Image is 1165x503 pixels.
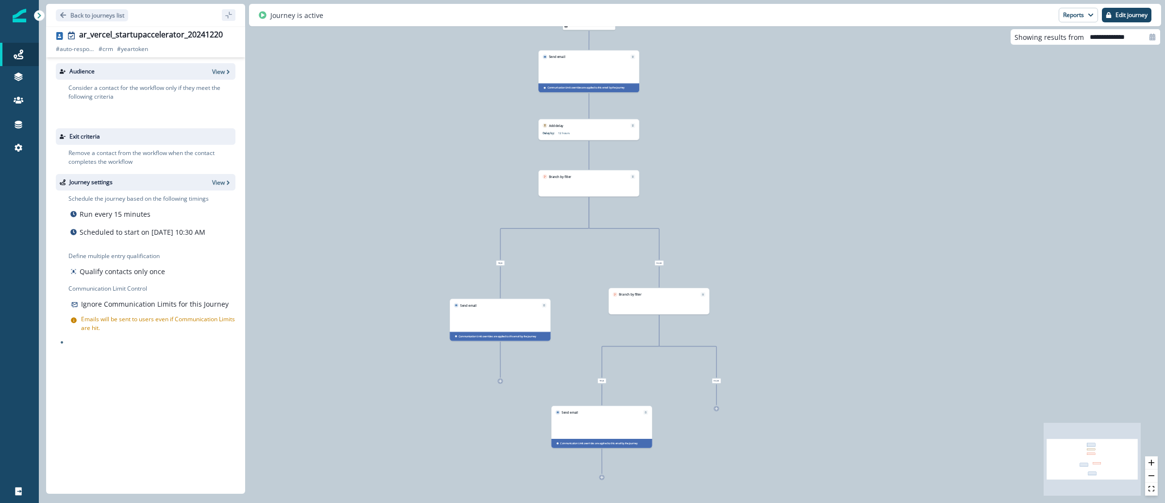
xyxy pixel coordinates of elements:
p: Back to journeys list [70,11,124,19]
p: Branch by filter [549,174,571,179]
p: Edit journey [1115,12,1148,18]
g: Edge from 0afd1277-8b92-4004-961b-b27c7c17fa9f to node-edge-label8019dc22-0464-474e-a227-677e1b42... [589,197,659,260]
span: False [712,379,721,383]
p: Journey is active [270,10,323,20]
p: Communication Limit overrides are applied to this email by the Journey [548,86,625,89]
div: Branch by filterRemove [538,170,639,196]
p: Run every 15 minutes [80,209,150,219]
p: # yeartoken [117,45,148,53]
div: True [564,379,639,383]
div: Send emailRemoveCommunication Limit overrides are applied to this email by the Journey [538,51,639,92]
p: Qualify contacts only once [80,266,165,277]
div: True [463,260,538,265]
g: Edge from 0afd1277-8b92-4004-961b-b27c7c17fa9f to node-edge-label5985dd49-1b54-4345-ac7b-707e5388... [500,197,589,260]
p: Audience [69,67,95,76]
p: Ignore Communication Limits for this Journey [81,299,229,309]
div: Add delayRemoveDelay by:12 hours [538,119,639,140]
button: Reports [1059,8,1098,22]
img: Inflection [13,9,26,22]
div: Send emailRemoveCommunication Limit overrides are applied to this email by the Journey [450,299,551,341]
button: View [212,68,232,76]
p: View [212,178,225,187]
g: Edge from e83d57fe-7069-43d3-9edc-ec06139146ab to node-edge-label25599418-91f6-4aba-8b37-77b009f3... [602,315,659,378]
div: ar_vercel_startupaccelerator_20241220 [79,30,223,41]
p: Send email [460,303,477,308]
button: zoom in [1145,456,1158,469]
g: Edge from e83d57fe-7069-43d3-9edc-ec06139146ab to node-edge-labeld64b9415-306b-4d96-a7bb-ef6ce46a... [659,315,716,378]
button: Edit journey [1102,8,1151,22]
button: View [212,178,232,187]
p: Send email [549,54,566,59]
button: sidebar collapse toggle [222,9,235,21]
p: Define multiple entry qualification [68,252,167,260]
p: Scheduled to start on [DATE] 10:30 AM [80,227,205,237]
p: Communication Limit Control [68,284,235,293]
p: Remove a contact from the workflow when the contact completes the workflow [68,149,235,166]
p: Journey settings [69,178,113,187]
p: # auto-responder [56,45,95,53]
div: False [679,379,754,383]
button: Go back [56,9,128,21]
p: Exit criteria [69,132,100,141]
span: False [655,260,664,265]
p: View [212,68,225,76]
p: Branch by filter [619,292,641,297]
p: Communication Limit overrides are applied to this email by the Journey [459,334,536,338]
p: 12 hours [558,131,607,135]
p: Schedule the journey based on the following timings [68,194,209,203]
p: Communication Limit overrides are applied to this email by the Journey [560,442,637,445]
span: True [496,260,504,265]
p: Emails will be sent to users even if Communication Limits are hit. [81,315,235,332]
span: True [598,379,606,383]
div: Send emailRemoveCommunication Limit overrides are applied to this email by the Journey [551,406,652,448]
p: Add delay [549,123,564,128]
button: fit view [1145,483,1158,496]
p: Showing results from [1015,32,1084,42]
p: Send email [562,410,578,415]
p: Delay by: [543,131,558,135]
div: False [621,260,697,265]
p: Consider a contact for the workflow only if they meet the following criteria [68,84,235,101]
div: Branch by filterRemove [609,288,710,314]
button: zoom out [1145,469,1158,483]
p: # crm [99,45,113,53]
